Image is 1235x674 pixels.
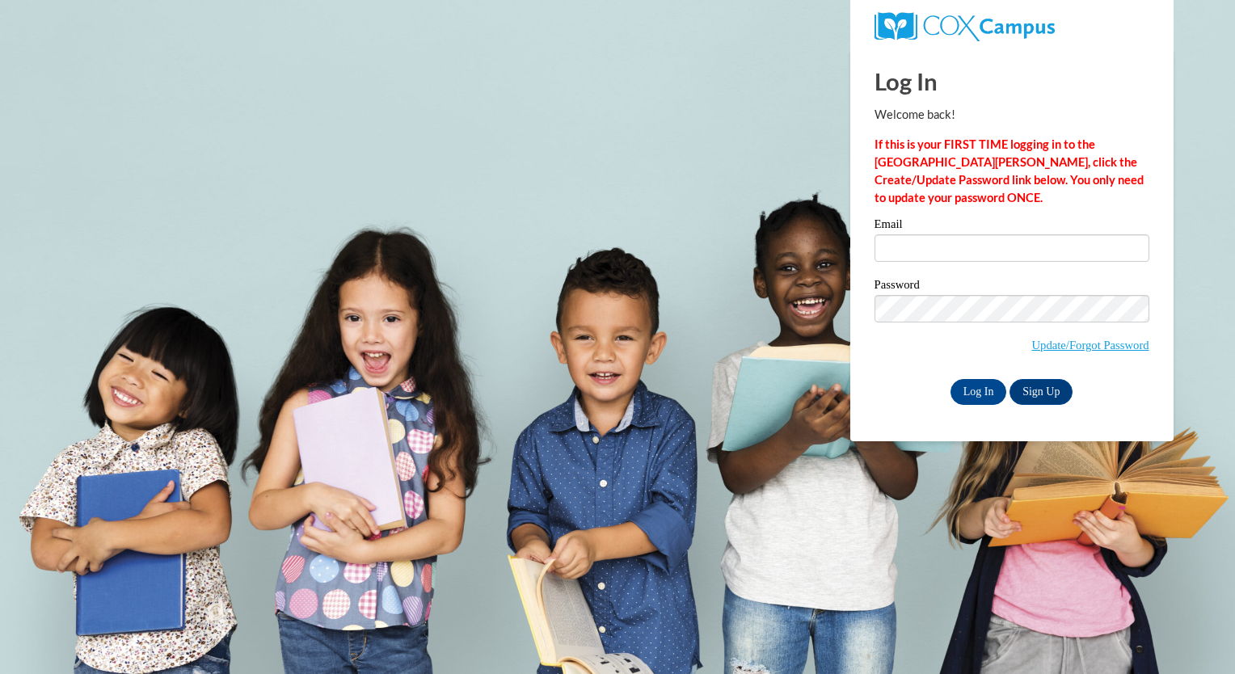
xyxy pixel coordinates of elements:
a: Sign Up [1009,379,1073,405]
h1: Log In [875,65,1149,98]
a: Update/Forgot Password [1032,339,1149,352]
label: Email [875,218,1149,234]
strong: If this is your FIRST TIME logging in to the [GEOGRAPHIC_DATA][PERSON_NAME], click the Create/Upd... [875,137,1144,204]
label: Password [875,279,1149,295]
p: Welcome back! [875,106,1149,124]
a: COX Campus [875,19,1055,32]
img: COX Campus [875,12,1055,41]
input: Log In [950,379,1007,405]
